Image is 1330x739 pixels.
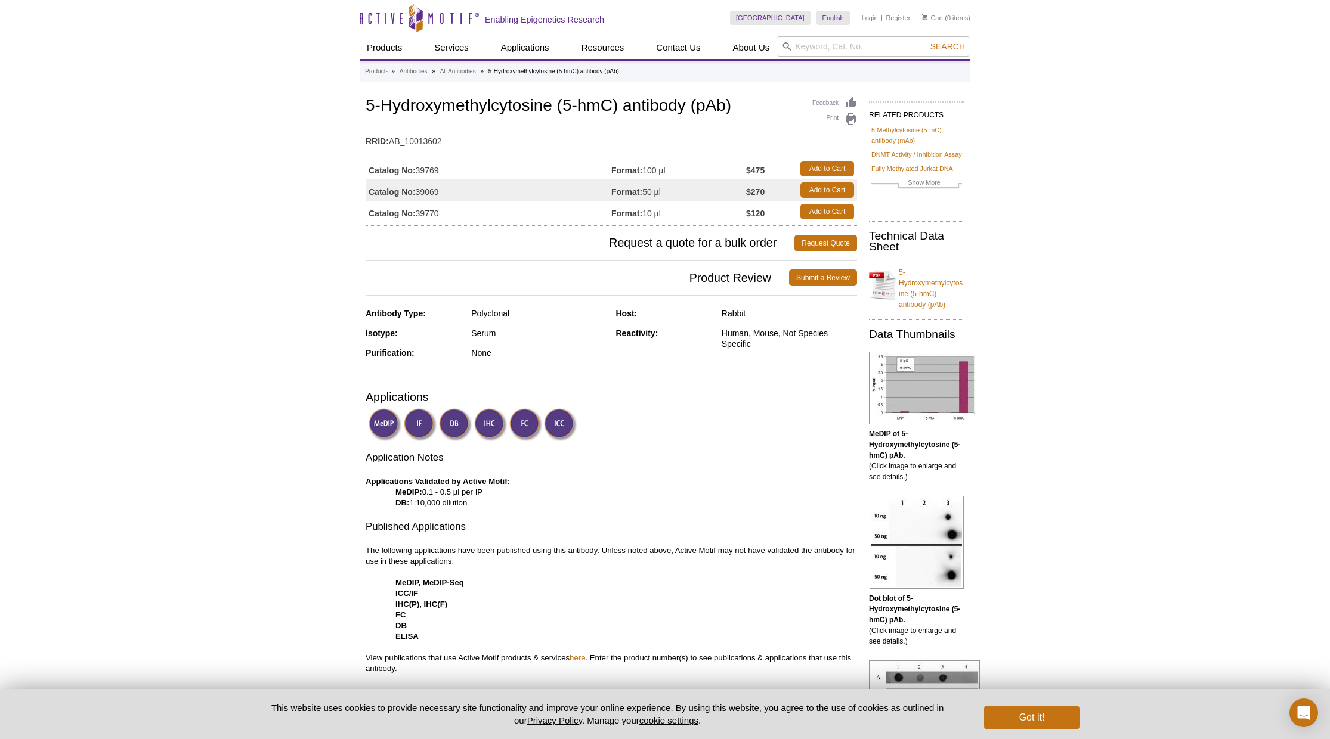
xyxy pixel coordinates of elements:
[611,201,746,222] td: 10 µl
[611,165,642,176] strong: Format:
[366,328,398,338] strong: Isotype:
[366,348,415,358] strong: Purification:
[395,600,447,608] strong: IHC(P), IHC(F)
[366,179,611,201] td: 39069
[922,14,927,20] img: Your Cart
[777,36,970,57] input: Keyword, Cat. No.
[440,66,476,77] a: All Antibodies
[366,129,857,148] td: AB_10013602
[366,158,611,179] td: 39769
[730,11,811,25] a: [GEOGRAPHIC_DATA]
[871,125,962,146] a: 5-Methylcytosine (5-mC) antibody (mAb)
[816,11,850,25] a: English
[869,329,964,340] h2: Data Thumbnails
[869,101,964,123] h2: RELATED PRODUCTS
[812,97,857,110] a: Feedback
[570,653,585,662] a: here
[360,36,409,59] a: Products
[395,632,419,641] strong: ELISA
[404,408,437,441] img: Immunofluorescence Validated
[366,309,426,318] strong: Antibody Type:
[869,231,964,252] h2: Technical Data Sheet
[869,429,964,482] p: (Click image to enlarge and see details.)
[800,182,854,198] a: Add to Cart
[871,177,962,191] a: Show More
[726,36,777,59] a: About Us
[881,11,883,25] li: |
[611,158,746,179] td: 100 µl
[611,208,642,219] strong: Format:
[366,201,611,222] td: 39770
[800,204,854,219] a: Add to Cart
[432,68,435,74] li: »
[922,14,943,22] a: Cart
[616,309,638,318] strong: Host:
[789,269,857,286] a: Submit a Review
[869,660,980,703] img: 5-Hydroxymethylcytosine (5-hmC) antibody (pAb) tested by dot blot analysis.
[509,408,542,441] img: Flow Cytometry Validated
[369,165,416,176] strong: Catalog No:
[488,68,619,74] li: 5-Hydroxymethylcytosine (5-hmC) antibody (pAb)
[527,715,582,725] a: Privacy Policy
[369,208,416,219] strong: Catalog No:
[471,347,607,358] div: None
[746,165,765,176] strong: $475
[366,235,794,251] span: Request a quote for a bulk order
[365,66,388,77] a: Products
[439,408,472,441] img: Dot Blot Validated
[869,430,960,459] b: MeDIP of 5-Hydroxymethylcytosine (5-hmC) pAb.
[746,187,765,197] strong: $270
[922,11,970,25] li: (0 items)
[869,594,960,624] b: Dot blot of 5-Hydroxymethylcytosine (5-hmC) pAb.
[1289,698,1318,727] div: Open Intercom Messenger
[639,715,698,725] button: cookie settings
[474,408,507,441] img: Immunohistochemistry Validated
[471,328,607,339] div: Serum
[366,136,389,147] strong: RRID:
[395,610,406,619] strong: FC
[886,14,910,22] a: Register
[869,260,964,310] a: 5-Hydroxymethylcytosine (5-hmC) antibody (pAb)
[395,589,418,598] strong: ICC/IF
[927,41,969,52] button: Search
[395,578,464,587] strong: MeDIP, MeDIP-Seq
[494,36,556,59] a: Applications
[391,68,395,74] li: »
[366,545,857,674] p: The following applications have been published using this antibody. Unless noted above, Active Mo...
[369,408,401,441] img: Methyl-DNA Immunoprecipitation Validated
[800,161,854,176] a: Add to Cart
[471,308,607,319] div: Polyclonal
[869,352,979,424] img: 5-Hydroxymethylcytosine (5-hmC) antibody (pAb) tested by MeDIP analysis.
[366,520,857,536] h3: Published Applications
[722,328,857,349] div: Human, Mouse, Not Species Specific
[611,187,642,197] strong: Format:
[611,179,746,201] td: 50 µl
[366,686,857,703] h3: Immunogen
[869,593,964,647] p: (Click image to enlarge and see details.)
[395,621,407,630] strong: DB
[427,36,476,59] a: Services
[480,68,484,74] li: »
[485,14,604,25] h2: Enabling Epigenetics Research
[794,235,857,251] a: Request Quote
[369,187,416,197] strong: Catalog No:
[930,42,965,51] span: Search
[812,113,857,126] a: Print
[395,498,409,507] strong: DB:
[366,97,857,117] h1: 5-Hydroxymethylcytosine (5-hmC) antibody (pAb)
[400,66,428,77] a: Antibodies
[616,328,658,338] strong: Reactivity:
[574,36,632,59] a: Resources
[366,388,857,406] h3: Applications
[366,451,857,467] h3: Application Notes
[862,14,878,22] a: Login
[870,496,964,589] img: 5-Hydroxymethylcytosine (5-hmC) antibody (pAb) tested by dot blot analysis.
[984,706,1080,729] button: Got it!
[722,308,857,319] div: Rabbit
[366,269,789,286] span: Product Review
[746,208,765,219] strong: $120
[649,36,707,59] a: Contact Us
[366,476,857,508] p: 0.1 - 0.5 µl per IP 1:10,000 dilution
[366,477,510,486] b: Applications Validated by Active Motif:
[250,701,964,726] p: This website uses cookies to provide necessary site functionality and improve your online experie...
